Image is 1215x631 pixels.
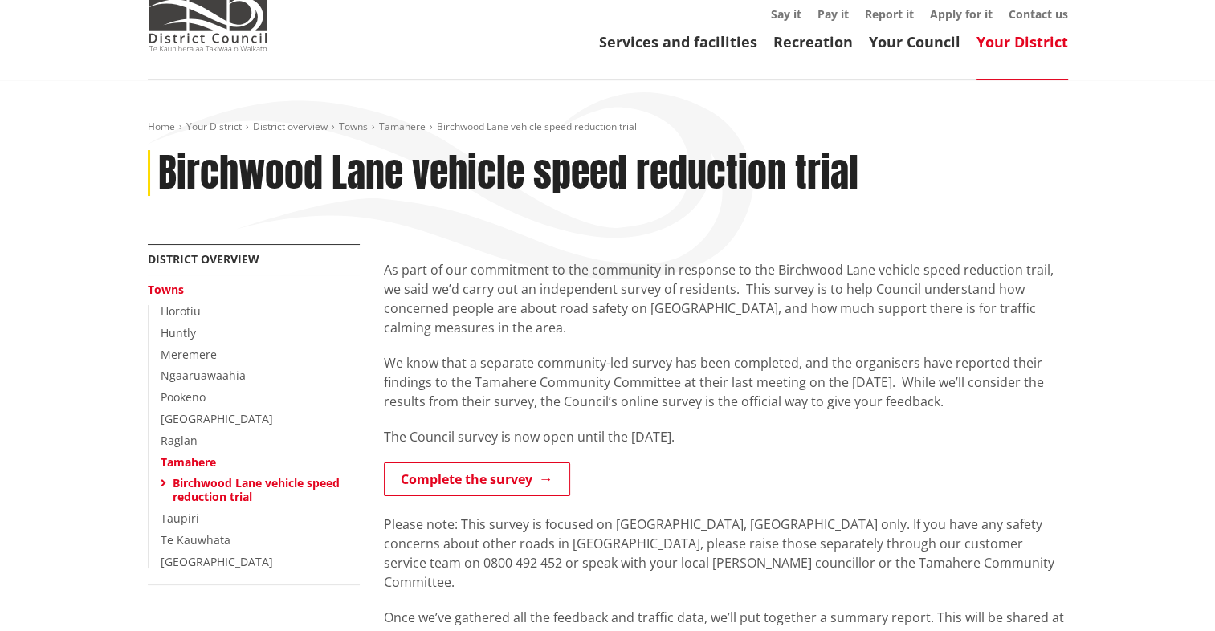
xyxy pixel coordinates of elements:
a: Recreation [773,32,853,51]
a: Pookeno [161,389,206,405]
a: Complete the survey [384,462,570,496]
a: Raglan [161,433,198,448]
a: District overview [253,120,328,133]
a: Say it [771,6,801,22]
a: Your District [976,32,1068,51]
a: Taupiri [161,511,199,526]
iframe: Messenger Launcher [1141,564,1199,621]
a: Huntly [161,325,196,340]
a: Horotiu [161,303,201,319]
a: Pay it [817,6,849,22]
a: Tamahere [379,120,426,133]
a: Apply for it [930,6,993,22]
a: Towns [148,282,184,297]
span: Birchwood Lane vehicle speed reduction trial [437,120,637,133]
a: District overview [148,251,259,267]
a: Meremere [161,347,217,362]
p: The Council survey is now open until the [DATE]. [384,427,1068,446]
p: As part of our commitment to the community in response to the Birchwood Lane vehicle speed reduct... [384,260,1068,337]
a: [GEOGRAPHIC_DATA] [161,411,273,426]
a: Tamahere [161,454,216,470]
a: Your Council [869,32,960,51]
a: Ngaaruawaahia [161,368,246,383]
a: Your District [186,120,242,133]
a: Towns [339,120,368,133]
p: We know that a separate community-led survey has been completed, and the organisers have reported... [384,353,1068,411]
nav: breadcrumb [148,120,1068,134]
a: Report it [865,6,914,22]
a: Home [148,120,175,133]
h1: Birchwood Lane vehicle speed reduction trial [158,150,858,197]
p: Please note: This survey is focused on [GEOGRAPHIC_DATA], [GEOGRAPHIC_DATA] only. If you have any... [384,515,1068,592]
a: Te Kauwhata [161,532,230,548]
a: Contact us [1009,6,1068,22]
a: [GEOGRAPHIC_DATA] [161,554,273,569]
a: Birchwood Lane vehicle speed reduction trial [173,475,340,504]
a: Services and facilities [599,32,757,51]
